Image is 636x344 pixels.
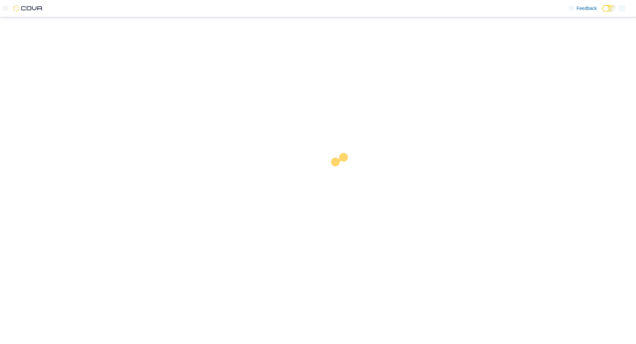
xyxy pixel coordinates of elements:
input: Dark Mode [602,5,616,12]
span: Feedback [577,5,597,12]
a: Feedback [566,2,600,15]
img: cova-loader [318,148,368,198]
img: Cova [13,5,43,12]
